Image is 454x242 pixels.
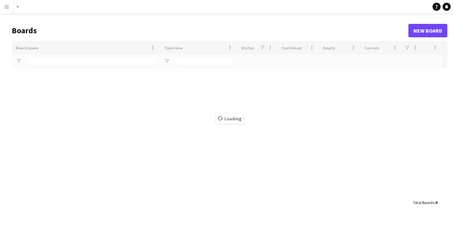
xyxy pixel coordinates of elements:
[413,196,437,209] div: :
[413,200,434,205] span: Total Boards
[435,200,437,205] span: 0
[12,26,408,36] h1: Boards
[408,24,447,37] a: New Board
[216,114,243,124] span: Loading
